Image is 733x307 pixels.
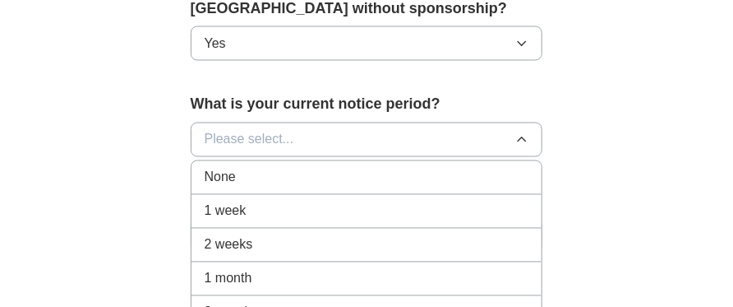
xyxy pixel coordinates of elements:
[205,202,247,221] span: 1 week
[205,235,253,255] span: 2 weeks
[205,34,226,53] span: Yes
[191,26,543,61] button: Yes
[205,130,294,150] span: Please select...
[191,94,543,116] label: What is your current notice period?
[205,168,236,188] span: None
[191,123,543,157] button: Please select...
[205,269,252,289] span: 1 month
